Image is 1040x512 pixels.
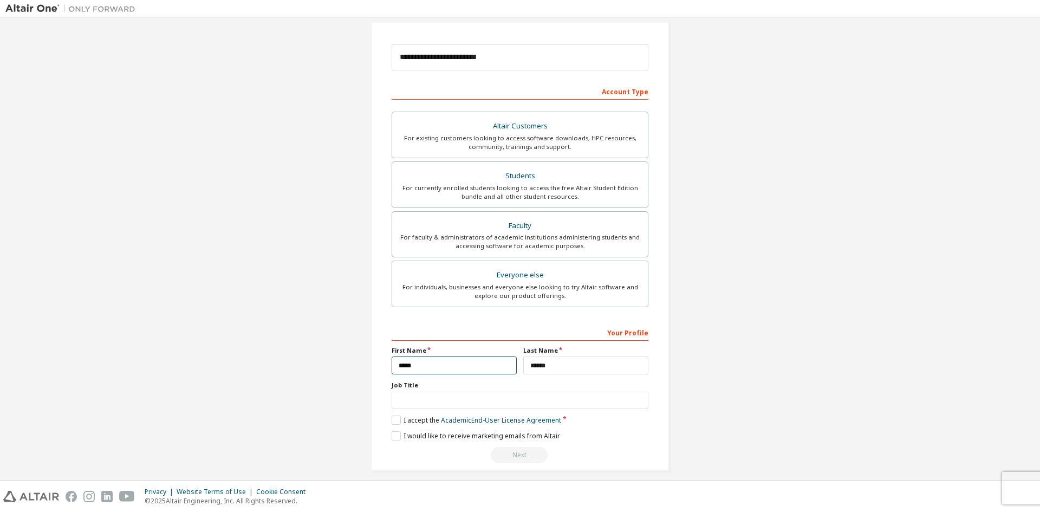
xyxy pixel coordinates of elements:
div: Account Type [392,82,648,100]
img: linkedin.svg [101,491,113,502]
label: I accept the [392,416,561,425]
img: Altair One [5,3,141,14]
div: Faculty [399,218,641,234]
div: Students [399,168,641,184]
div: Privacy [145,488,177,496]
label: Job Title [392,381,648,390]
img: youtube.svg [119,491,135,502]
img: instagram.svg [83,491,95,502]
label: First Name [392,346,517,355]
div: For faculty & administrators of academic institutions administering students and accessing softwa... [399,233,641,250]
a: Academic End-User License Agreement [441,416,561,425]
p: © 2025 Altair Engineering, Inc. All Rights Reserved. [145,496,312,505]
div: For currently enrolled students looking to access the free Altair Student Edition bundle and all ... [399,184,641,201]
img: altair_logo.svg [3,491,59,502]
div: Altair Customers [399,119,641,134]
div: Read and acccept EULA to continue [392,447,648,463]
div: Website Terms of Use [177,488,256,496]
div: For individuals, businesses and everyone else looking to try Altair software and explore our prod... [399,283,641,300]
div: For existing customers looking to access software downloads, HPC resources, community, trainings ... [399,134,641,151]
div: Everyone else [399,268,641,283]
img: facebook.svg [66,491,77,502]
label: Last Name [523,346,648,355]
div: Cookie Consent [256,488,312,496]
div: Your Profile [392,323,648,341]
label: I would like to receive marketing emails from Altair [392,431,560,440]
